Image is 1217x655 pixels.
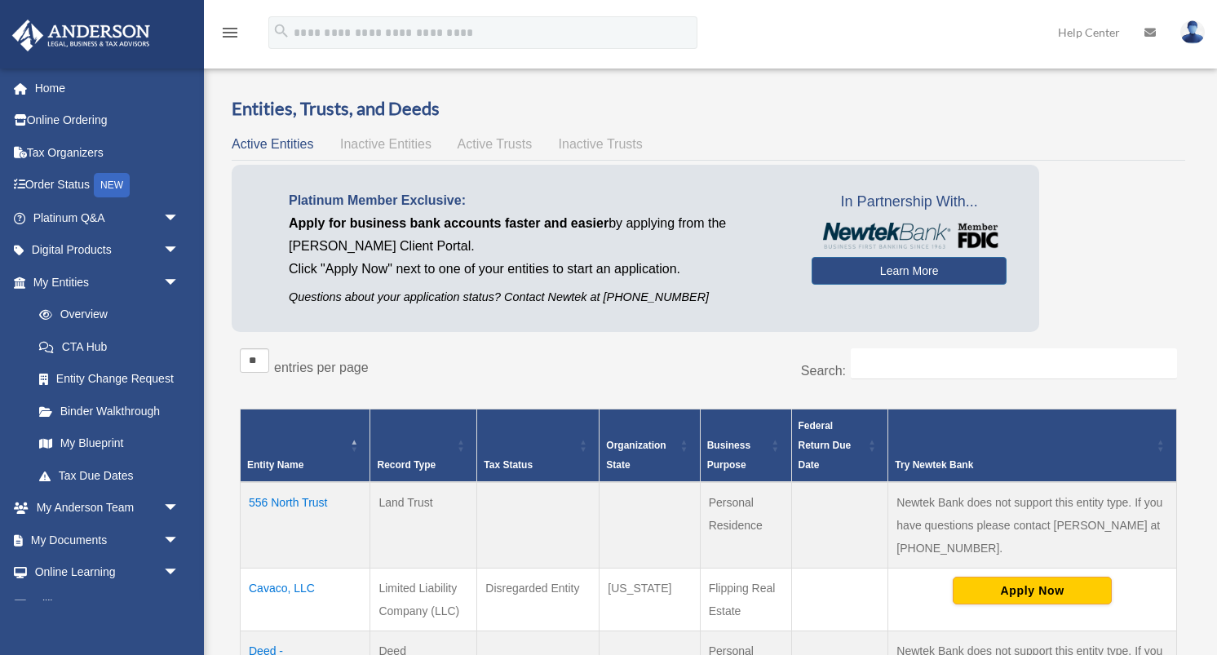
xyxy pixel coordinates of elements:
h3: Entities, Trusts, and Deeds [232,96,1185,122]
a: Tax Due Dates [23,459,196,492]
span: arrow_drop_down [163,556,196,590]
a: My Blueprint [23,427,196,460]
span: Record Type [377,459,436,471]
th: Record Type: Activate to sort [370,409,477,482]
th: Entity Name: Activate to invert sorting [241,409,370,482]
th: Tax Status: Activate to sort [477,409,600,482]
th: Business Purpose: Activate to sort [700,409,791,482]
span: Active Trusts [458,137,533,151]
a: Overview [23,299,188,331]
span: Tax Status [484,459,533,471]
a: Order StatusNEW [11,169,204,202]
a: Digital Productsarrow_drop_down [11,234,204,267]
a: Billingarrow_drop_down [11,588,204,621]
label: Search: [801,364,846,378]
p: Click "Apply Now" next to one of your entities to start an application. [289,258,787,281]
span: arrow_drop_down [163,234,196,268]
p: Platinum Member Exclusive: [289,189,787,212]
span: arrow_drop_down [163,266,196,299]
td: Limited Liability Company (LLC) [370,568,477,631]
a: My Anderson Teamarrow_drop_down [11,492,204,524]
img: User Pic [1180,20,1205,44]
a: CTA Hub [23,330,196,363]
div: NEW [94,173,130,197]
td: Newtek Bank does not support this entity type. If you have questions please contact [PERSON_NAME]... [888,482,1177,569]
a: Learn More [812,257,1007,285]
span: arrow_drop_down [163,588,196,622]
span: Entity Name [247,459,303,471]
a: Tax Organizers [11,136,204,169]
a: Home [11,72,204,104]
label: entries per page [274,361,369,374]
i: menu [220,23,240,42]
span: arrow_drop_down [163,492,196,525]
td: Disregarded Entity [477,568,600,631]
td: 556 North Trust [241,482,370,569]
span: Federal Return Due Date [799,420,852,471]
img: Anderson Advisors Platinum Portal [7,20,155,51]
span: Inactive Entities [340,137,431,151]
p: Questions about your application status? Contact Newtek at [PHONE_NUMBER] [289,287,787,308]
a: Platinum Q&Aarrow_drop_down [11,201,204,234]
td: [US_STATE] [600,568,700,631]
span: Inactive Trusts [559,137,643,151]
th: Organization State: Activate to sort [600,409,700,482]
td: Flipping Real Estate [700,568,791,631]
span: Organization State [606,440,666,471]
a: menu [220,29,240,42]
td: Cavaco, LLC [241,568,370,631]
img: NewtekBankLogoSM.png [820,223,998,249]
button: Apply Now [953,577,1112,604]
div: Try Newtek Bank [895,455,1152,475]
span: Business Purpose [707,440,750,471]
span: arrow_drop_down [163,201,196,235]
a: My Documentsarrow_drop_down [11,524,204,556]
th: Try Newtek Bank : Activate to sort [888,409,1177,482]
a: Online Learningarrow_drop_down [11,556,204,589]
p: by applying from the [PERSON_NAME] Client Portal. [289,212,787,258]
span: Apply for business bank accounts faster and easier [289,216,608,230]
a: Online Ordering [11,104,204,137]
span: In Partnership With... [812,189,1007,215]
span: arrow_drop_down [163,524,196,557]
td: Land Trust [370,482,477,569]
th: Federal Return Due Date: Activate to sort [791,409,888,482]
a: Binder Walkthrough [23,395,196,427]
i: search [272,22,290,40]
a: My Entitiesarrow_drop_down [11,266,196,299]
span: Active Entities [232,137,313,151]
a: Entity Change Request [23,363,196,396]
td: Personal Residence [700,482,791,569]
